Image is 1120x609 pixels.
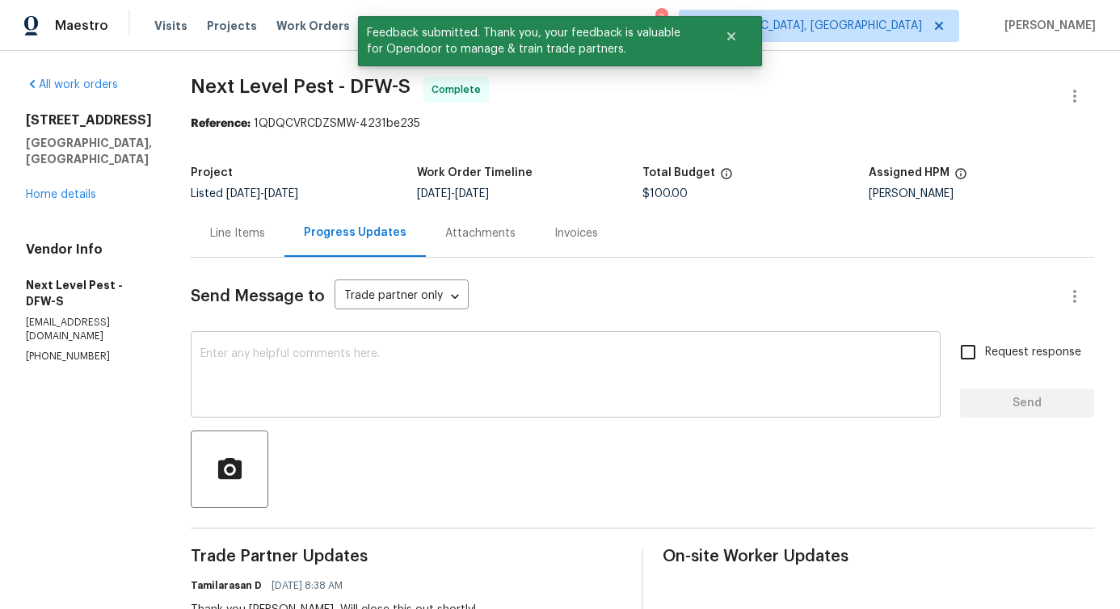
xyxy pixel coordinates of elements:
[55,18,108,34] span: Maestro
[985,344,1081,361] span: Request response
[869,167,949,178] h5: Assigned HPM
[445,225,516,241] div: Attachments
[226,188,260,199] span: [DATE]
[26,79,118,90] a: All work orders
[154,18,187,34] span: Visits
[191,188,298,199] span: Listed
[642,188,688,199] span: $100.00
[998,18,1096,34] span: [PERSON_NAME]
[26,189,96,200] a: Home details
[191,118,251,129] b: Reference:
[272,577,343,594] span: [DATE] 8:38 AM
[693,18,922,34] span: [GEOGRAPHIC_DATA], [GEOGRAPHIC_DATA]
[191,77,411,96] span: Next Level Pest - DFW-S
[417,167,533,178] h5: Work Order Timeline
[276,18,350,34] span: Work Orders
[455,188,489,199] span: [DATE]
[705,20,758,52] button: Close
[954,167,967,188] span: The hpm assigned to this work order.
[191,577,262,594] h6: Tamilarasan D
[26,135,152,167] h5: [GEOGRAPHIC_DATA], [GEOGRAPHIC_DATA]
[191,288,325,304] span: Send Message to
[207,18,257,34] span: Projects
[191,548,622,565] span: Trade Partner Updates
[417,188,489,199] span: -
[304,225,406,241] div: Progress Updates
[191,115,1094,132] div: 1QDQCVRCDZSMW-4231be235
[358,16,705,66] span: Feedback submitted. Thank you, your feedback is valuable for Opendoor to manage & train trade par...
[554,225,598,241] div: Invoices
[663,548,1094,565] span: On-site Worker Updates
[655,10,667,26] div: 3
[26,241,152,258] h4: Vendor Info
[210,225,265,241] div: Line Items
[26,277,152,309] h5: Next Level Pest - DFW-S
[26,316,152,343] p: [EMAIL_ADDRESS][DOMAIN_NAME]
[869,188,1095,199] div: [PERSON_NAME]
[432,82,487,98] span: Complete
[226,188,298,199] span: -
[642,167,715,178] h5: Total Budget
[417,188,451,199] span: [DATE]
[720,167,733,188] span: The total cost of line items that have been proposed by Opendoor. This sum includes line items th...
[191,167,233,178] h5: Project
[26,350,152,363] p: [PHONE_NUMBER]
[264,188,298,199] span: [DATE]
[26,112,152,128] h2: [STREET_ADDRESS]
[335,283,469,310] div: Trade partner only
